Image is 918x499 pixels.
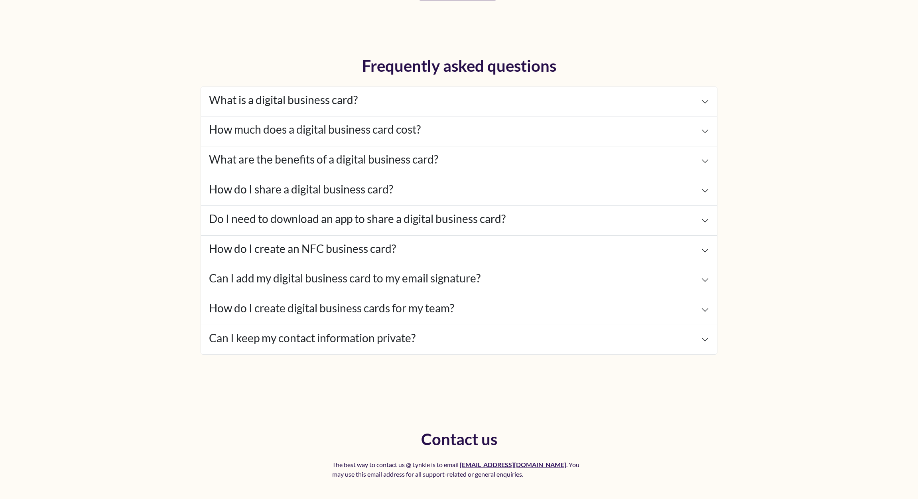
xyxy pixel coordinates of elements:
a: [EMAIL_ADDRESS][DOMAIN_NAME] [460,461,566,468]
h4: Can I keep my contact information private? [209,331,416,345]
p: The best way to contact us @ Lynkle is to email . You may use this email address for all support-... [332,460,586,479]
h4: Can I add my digital business card to my email signature? [209,272,481,285]
button: How much does a digital business card cost? [201,116,717,146]
h2: Frequently asked questions [201,58,717,80]
button: Do I need to download an app to share a digital business card? [201,206,717,235]
h4: How do I create an NFC business card? [209,242,396,256]
button: How do I share a digital business card? [201,176,717,206]
h4: How do I share a digital business card? [209,183,393,196]
h4: How much does a digital business card cost? [209,123,421,136]
h4: What are the benefits of a digital business card? [209,153,438,166]
button: Can I add my digital business card to my email signature? [201,265,717,295]
button: What are the benefits of a digital business card? [201,146,717,176]
button: Can I keep my contact information private? [201,325,717,355]
h2: Contact us [332,431,586,454]
button: How do I create digital business cards for my team? [201,295,717,325]
h4: Do I need to download an app to share a digital business card? [209,212,506,226]
h4: How do I create digital business cards for my team? [209,302,454,315]
button: How do I create an NFC business card? [201,236,717,265]
button: What is a digital business card? [201,87,717,116]
h4: What is a digital business card? [209,93,358,107]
